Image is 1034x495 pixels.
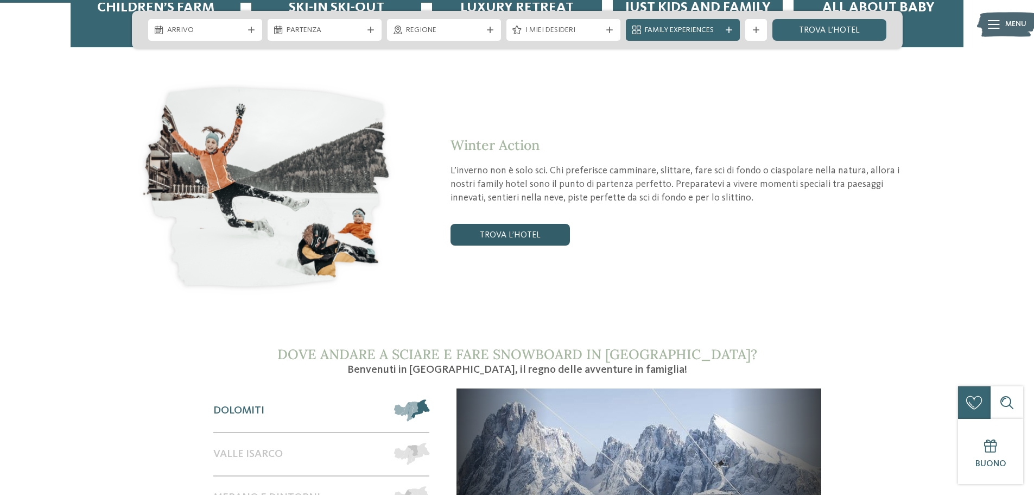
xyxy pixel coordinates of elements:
[525,25,601,36] span: I miei desideri
[958,419,1023,484] a: Buono
[406,25,482,36] span: Regione
[645,25,721,36] span: Family Experiences
[167,25,243,36] span: Arrivo
[772,19,886,41] a: trova l’hotel
[213,404,264,417] span: Dolomiti
[132,80,402,303] img: Hotel sulle piste da sci per bambini: divertimento senza confini
[451,164,903,205] p: L’inverno non è solo sci. Chi preferisce camminare, slittare, fare sci di fondo o ciaspolare nell...
[347,365,687,375] span: Benvenuti in [GEOGRAPHIC_DATA], il regno delle avventure in famiglia!
[277,346,757,363] span: Dove andare a sciare e fare snowboard in [GEOGRAPHIC_DATA]?
[213,448,283,461] span: Valle Isarco
[451,136,540,154] span: Winter Action
[287,25,363,36] span: Partenza
[975,460,1006,468] span: Buono
[451,224,570,246] a: trova l’hotel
